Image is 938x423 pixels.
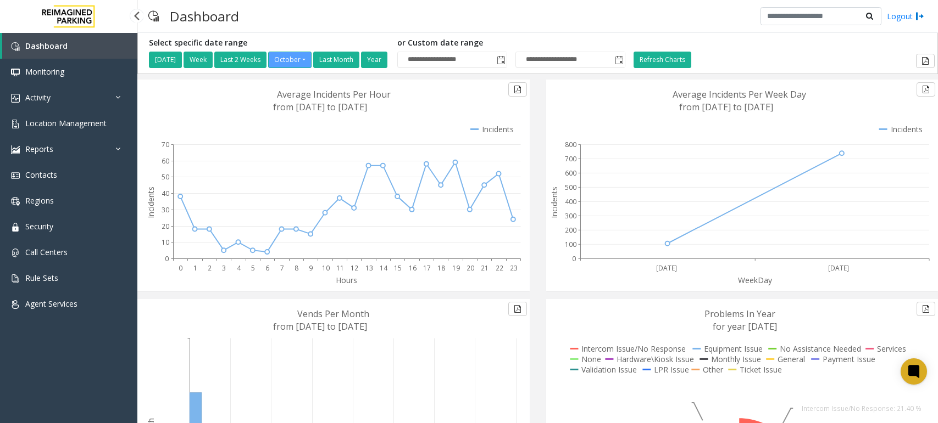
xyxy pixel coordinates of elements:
text: 0 [179,263,182,273]
text: 13 [365,263,373,273]
text: 800 [565,140,576,149]
text: 18 [437,263,445,273]
button: Refresh Charts [634,52,691,68]
img: 'icon' [11,274,20,283]
button: Week [184,52,213,68]
span: Agent Services [25,298,77,309]
text: 19 [452,263,460,273]
text: 0 [572,254,576,263]
text: 16 [409,263,417,273]
text: Incidents [146,187,156,218]
span: Contacts [25,170,57,180]
span: Rule Sets [25,273,58,283]
img: 'icon' [11,68,20,77]
h5: Select specific date range [149,38,389,48]
text: 700 [565,154,576,163]
text: WeekDay [738,275,773,285]
button: Last Month [313,52,359,68]
text: 50 [162,172,169,182]
text: from [DATE] to [DATE] [679,101,773,113]
span: Dashboard [25,41,68,51]
span: Regions [25,195,54,206]
text: 9 [309,263,313,273]
text: 21 [481,263,489,273]
text: Incidents [549,187,559,218]
text: from [DATE] to [DATE] [273,320,367,332]
text: 40 [162,189,169,198]
span: Location Management [25,118,107,128]
text: 300 [565,211,576,221]
text: 70 [162,140,169,149]
button: Last 2 Weeks [214,52,267,68]
text: for year [DATE] [713,320,777,332]
text: 1 [193,263,197,273]
span: Security [25,221,53,232]
span: Toggle popup [613,52,625,67]
button: October [268,52,312,68]
img: 'icon' [11,145,20,154]
text: 15 [394,263,402,273]
img: 'icon' [11,197,20,206]
text: 12 [351,263,358,273]
button: Export to pdf [508,82,527,97]
text: 5 [251,263,255,273]
text: 500 [565,183,576,192]
text: [DATE] [828,263,849,273]
a: Dashboard [2,33,137,59]
text: 20 [467,263,474,273]
text: 7 [280,263,284,273]
button: Year [361,52,387,68]
text: 4 [237,263,241,273]
button: Export to pdf [917,302,935,316]
text: Average Incidents Per Week Day [673,88,806,100]
text: 23 [510,263,518,273]
h3: Dashboard [164,3,245,30]
button: [DATE] [149,52,182,68]
text: Intercom Issue/No Response: 21.40 % [802,404,922,413]
text: 100 [565,240,576,249]
text: 0 [165,254,169,263]
text: 22 [496,263,503,273]
text: 10 [322,263,330,273]
img: logout [915,10,924,22]
img: 'icon' [11,120,20,128]
img: 'icon' [11,42,20,51]
img: 'icon' [11,94,20,103]
img: 'icon' [11,300,20,309]
text: 11 [336,263,344,273]
span: Monitoring [25,66,64,77]
text: 20 [162,222,169,231]
text: Average Incidents Per Hour [277,88,391,100]
text: 10 [162,238,169,247]
button: Export to pdf [508,302,527,316]
button: Export to pdf [917,82,935,97]
text: 8 [295,263,298,273]
text: 400 [565,197,576,206]
text: 600 [565,168,576,178]
text: 17 [423,263,431,273]
text: 6 [265,263,269,273]
text: Hours [336,275,357,285]
img: 'icon' [11,223,20,232]
text: Vends Per Month [297,308,369,320]
button: Export to pdf [916,54,935,68]
text: Problems In Year [704,308,775,320]
img: 'icon' [11,171,20,180]
text: 3 [222,263,226,273]
span: Reports [25,144,53,154]
text: 60 [162,156,169,166]
text: from [DATE] to [DATE] [273,101,367,113]
text: 14 [380,263,388,273]
text: 200 [565,225,576,235]
span: Call Centers [25,247,68,257]
a: Logout [887,10,924,22]
text: 30 [162,205,169,215]
text: [DATE] [656,263,676,273]
span: Activity [25,92,51,103]
h5: or Custom date range [397,38,625,48]
text: 2 [208,263,212,273]
span: Toggle popup [495,52,507,67]
img: 'icon' [11,249,20,257]
img: pageIcon [148,3,159,30]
